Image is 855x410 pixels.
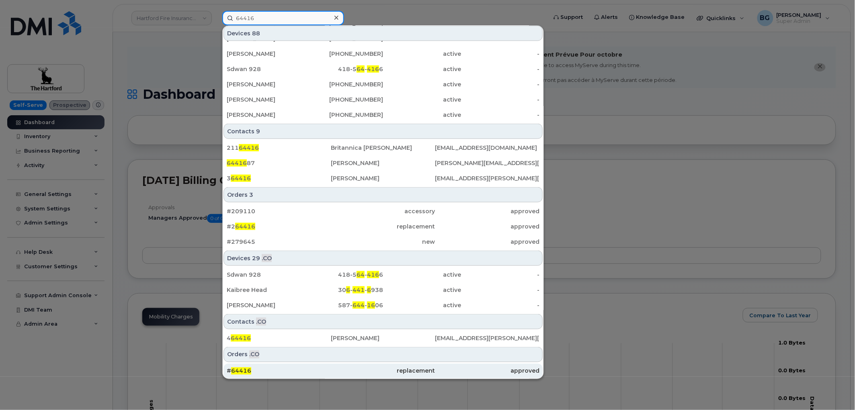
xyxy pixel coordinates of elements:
div: active [383,65,461,73]
span: 64416 [227,159,247,167]
span: 64 [357,271,365,278]
span: .CO [262,254,272,262]
div: Orders [223,187,543,202]
div: [PHONE_NUMBER] [305,111,383,119]
div: - [461,65,540,73]
a: #279645newapproved [223,235,543,249]
div: - [461,301,540,309]
div: [PHONE_NUMBER] [305,96,383,104]
div: 418-5 - 6 [305,65,383,73]
div: [PERSON_NAME] [227,111,305,119]
div: approved [435,367,539,375]
span: 6 [346,286,350,294]
div: 3 [227,174,331,182]
div: #279645 [227,238,331,246]
div: Contacts [223,124,543,139]
a: #209110accessoryapproved [223,204,543,218]
div: [PHONE_NUMBER] [305,80,383,88]
a: Sdwan 928418-564-4166active- [223,267,543,282]
div: [PERSON_NAME] [331,159,435,167]
a: Kaibree Head306-441-6938active- [223,283,543,297]
div: - [461,50,540,58]
div: - [461,271,540,279]
div: [PERSON_NAME][EMAIL_ADDRESS][DOMAIN_NAME] [435,159,539,167]
div: accessory [331,207,435,215]
a: [PERSON_NAME][PHONE_NUMBER]active- [223,77,543,92]
div: new [331,238,435,246]
a: [PERSON_NAME][PHONE_NUMBER]active- [223,92,543,107]
div: - [461,286,540,294]
div: 211 [227,144,331,152]
iframe: Messenger Launcher [820,375,849,404]
div: 4 [227,334,331,342]
span: 416 [367,65,379,73]
span: 16 [367,302,375,309]
span: .CO [256,318,266,326]
span: 9 [256,127,260,135]
div: approved [435,207,539,215]
div: Britannica [PERSON_NAME] [331,144,435,152]
div: # [227,367,331,375]
div: - [461,96,540,104]
div: Sdwan 928 [227,65,305,73]
div: active [383,301,461,309]
div: Contacts [223,314,543,329]
span: 64416 [235,223,255,230]
a: 6441687[PERSON_NAME][PERSON_NAME][EMAIL_ADDRESS][DOMAIN_NAME] [223,156,543,170]
div: Devices [223,26,543,41]
div: - [461,80,540,88]
div: [EMAIL_ADDRESS][DOMAIN_NAME] [435,144,539,152]
div: Devices [223,251,543,266]
div: [PERSON_NAME] [227,96,305,104]
a: [PERSON_NAME]587-644-1606active- [223,298,543,312]
a: 21164416Britannica [PERSON_NAME][EMAIL_ADDRESS][DOMAIN_NAME] [223,141,543,155]
div: active [383,96,461,104]
a: [PERSON_NAME][PHONE_NUMBER]active- [223,47,543,61]
span: 29 [252,254,260,262]
div: #209110 [227,207,331,215]
div: approved [435,238,539,246]
div: 418-5 - 6 [305,271,383,279]
div: [EMAIL_ADDRESS][PERSON_NAME][DOMAIN_NAME] [435,174,539,182]
div: [PERSON_NAME] [227,50,305,58]
div: active [383,50,461,58]
a: [PERSON_NAME][PHONE_NUMBER]active- [223,31,543,46]
div: [PERSON_NAME] [331,334,435,342]
span: 64416 [239,144,259,151]
div: Sdwan 928 [227,271,305,279]
div: [EMAIL_ADDRESS][PERSON_NAME][DOMAIN_NAME] [435,334,539,342]
div: active [383,111,461,119]
div: [PERSON_NAME] [331,174,435,182]
span: 64416 [231,335,251,342]
div: replacement [331,367,435,375]
div: active [383,80,461,88]
a: #264416replacementapproved [223,219,543,234]
span: 88 [252,29,260,37]
span: 64416 [231,175,251,182]
span: 441 [353,286,365,294]
span: .CO [249,351,259,359]
span: 416 [367,271,379,278]
div: approved [435,222,539,230]
div: Orders [223,347,543,362]
div: active [383,286,461,294]
span: 6 [367,286,371,294]
div: active [383,271,461,279]
div: - [461,111,540,119]
a: #64416replacementapproved [223,364,543,378]
a: Sdwan 928418-564-4166active- [223,62,543,76]
a: 464416[PERSON_NAME][EMAIL_ADDRESS][PERSON_NAME][DOMAIN_NAME] [223,331,543,345]
div: 587- - 06 [305,301,383,309]
div: replacement [331,222,435,230]
div: Kaibree Head [227,286,305,294]
span: 644 [353,302,365,309]
span: 64416 [231,367,251,375]
div: [PERSON_NAME] [227,80,305,88]
div: [PERSON_NAME] [227,301,305,309]
div: 87 [227,159,331,167]
div: #2 [227,222,331,230]
div: 30 - - 938 [305,286,383,294]
span: 64 [357,65,365,73]
a: 364416[PERSON_NAME][EMAIL_ADDRESS][PERSON_NAME][DOMAIN_NAME] [223,171,543,186]
a: [PERSON_NAME][PHONE_NUMBER]active- [223,108,543,122]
